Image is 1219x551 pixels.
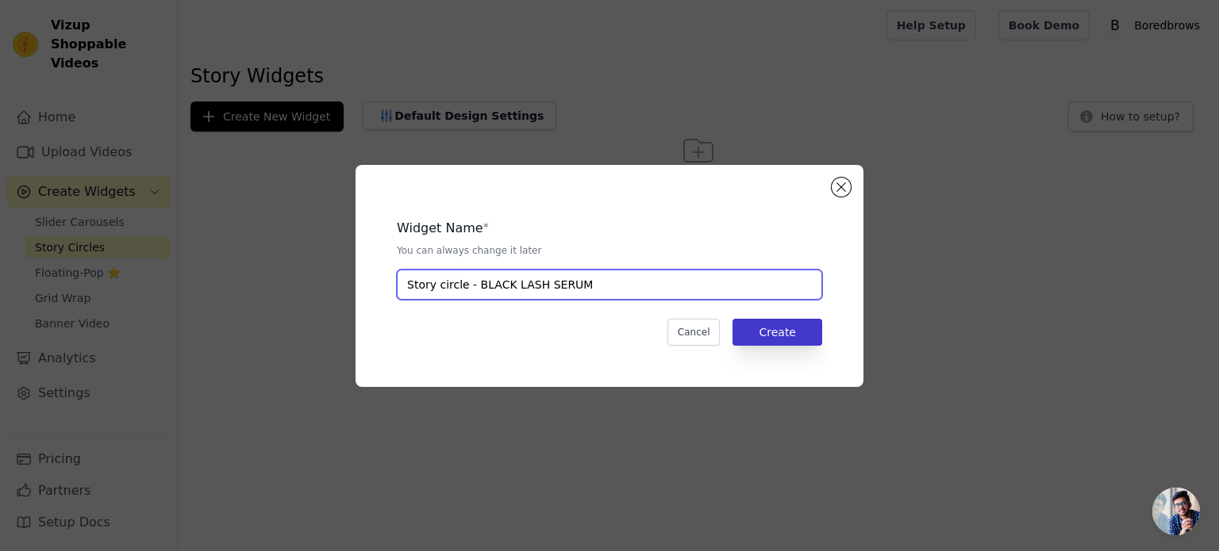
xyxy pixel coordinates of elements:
[1152,488,1200,535] div: Open chat
[667,319,721,346] button: Cancel
[397,244,822,257] p: You can always change it later
[832,178,851,197] button: Close modal
[733,319,822,346] button: Create
[397,219,483,238] legend: Widget Name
